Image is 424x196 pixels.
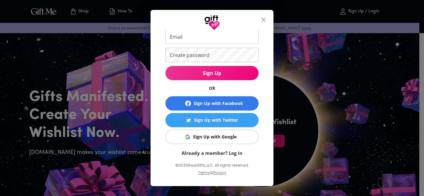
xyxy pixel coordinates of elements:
[182,150,242,156] a: Already a member? Log in
[194,117,238,124] div: Sign Up with Twitter
[198,170,210,175] a: Terms
[186,118,191,123] img: Sign Up with Twitter
[165,70,259,76] span: Sign Up
[165,96,259,111] button: Sign Up with Facebook
[194,100,243,107] div: Sign Up with Facebook
[204,15,220,30] img: GiftMe Logo
[165,130,259,144] button: Sign Up with GoogleSign Up with Google
[213,170,226,175] a: Privacy
[165,161,259,169] p: © 2025 RealGifts, LLC. All rights reserved.
[185,135,190,139] img: Sign Up with Google
[165,113,259,127] button: Sign Up with TwitterSign Up with Twitter
[165,66,259,80] button: Sign Up
[210,169,213,181] p: &
[256,12,271,27] button: close
[193,133,237,140] div: Sign Up with Google
[165,85,259,91] h6: OR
